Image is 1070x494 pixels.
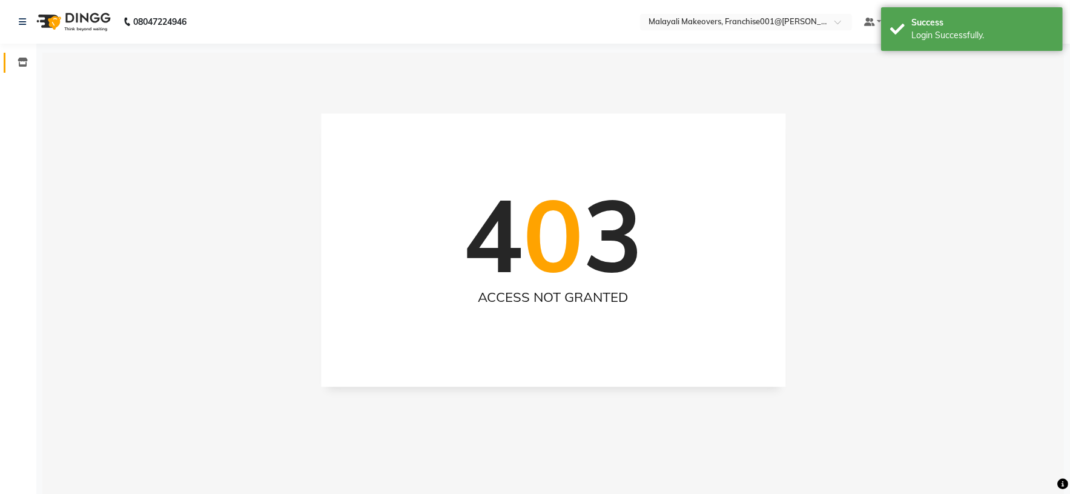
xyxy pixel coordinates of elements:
h2: ACCESS NOT GRANTED [345,289,761,305]
h1: 4 3 [463,175,643,295]
b: 08047224946 [133,5,187,39]
div: Login Successfully. [911,29,1054,42]
span: 0 [523,172,583,297]
img: logo [31,5,114,39]
div: Success [911,16,1054,29]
